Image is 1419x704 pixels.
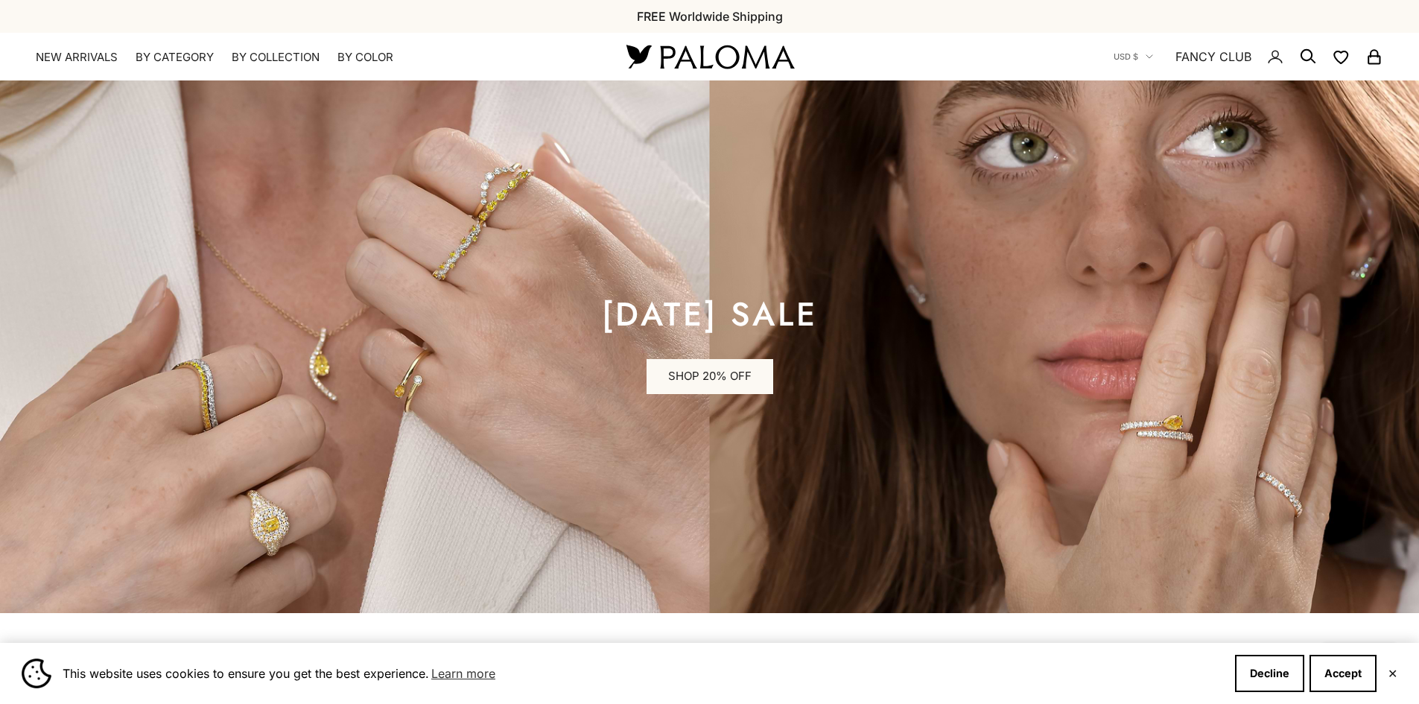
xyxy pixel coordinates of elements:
[36,50,591,65] nav: Primary navigation
[22,659,51,688] img: Cookie banner
[63,662,1223,685] span: This website uses cookies to ensure you get the best experience.
[337,50,393,65] summary: By Color
[1235,655,1304,692] button: Decline
[1114,50,1153,63] button: USD $
[1114,50,1138,63] span: USD $
[232,50,320,65] summary: By Collection
[1114,33,1383,80] nav: Secondary navigation
[136,50,214,65] summary: By Category
[602,299,818,329] p: [DATE] sale
[1175,47,1251,66] a: FANCY CLUB
[1310,655,1377,692] button: Accept
[1388,669,1397,678] button: Close
[647,359,773,395] a: SHOP 20% OFF
[36,50,118,65] a: NEW ARRIVALS
[637,7,783,26] p: FREE Worldwide Shipping
[429,662,498,685] a: Learn more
